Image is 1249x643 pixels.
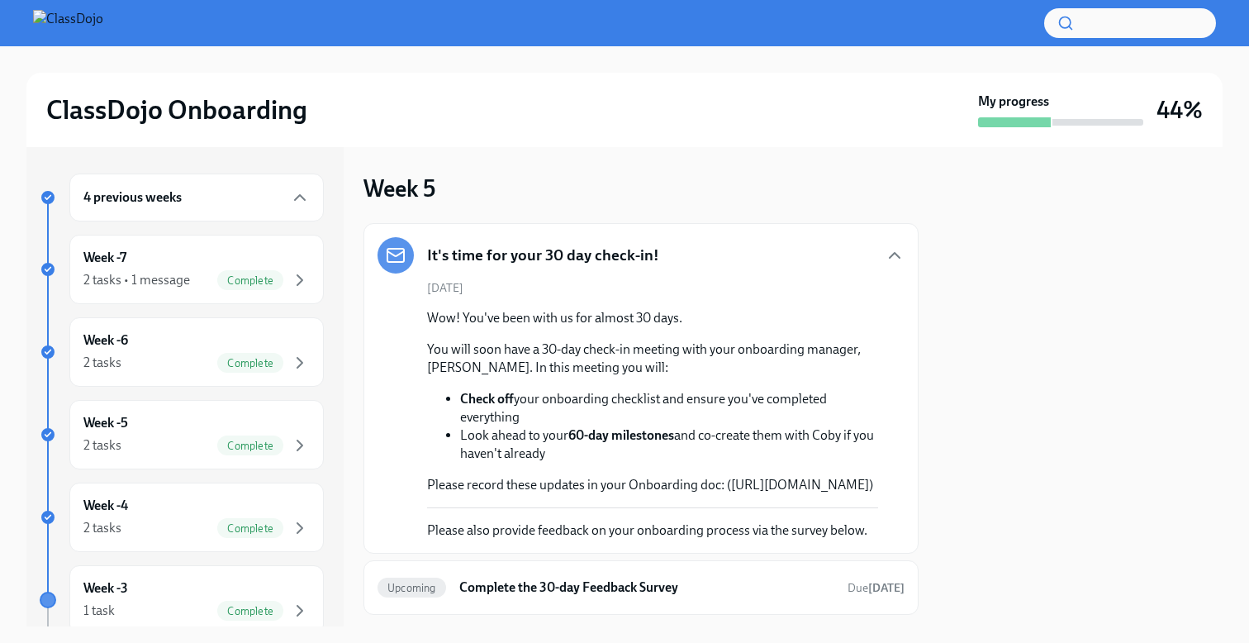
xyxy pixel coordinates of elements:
[427,245,659,266] h5: It's time for your 30 day check-in!
[568,427,674,443] strong: 60-day milestones
[83,497,128,515] h6: Week -4
[363,174,435,203] h3: Week 5
[83,579,128,598] h6: Week -3
[83,414,128,432] h6: Week -5
[83,602,115,620] div: 1 task
[217,605,283,617] span: Complete
[378,582,446,594] span: Upcoming
[460,391,514,407] strong: Check off
[217,357,283,369] span: Complete
[427,309,878,327] p: Wow! You've been with us for almost 30 days.
[83,331,128,350] h6: Week -6
[40,400,324,469] a: Week -52 tasksComplete
[40,565,324,635] a: Week -31 taskComplete
[460,426,878,463] li: Look ahead to your and co-create them with Coby if you haven't already
[46,93,307,126] h2: ClassDojo Onboarding
[83,188,182,207] h6: 4 previous weeks
[460,390,878,426] li: your onboarding checklist and ensure you've completed everything
[978,93,1049,111] strong: My progress
[427,280,463,296] span: [DATE]
[83,271,190,289] div: 2 tasks • 1 message
[217,440,283,452] span: Complete
[1156,95,1203,125] h3: 44%
[83,249,126,267] h6: Week -7
[848,581,905,595] span: Due
[69,174,324,221] div: 4 previous weeks
[427,476,878,494] p: Please record these updates in your Onboarding doc: ([URL][DOMAIN_NAME])
[217,274,283,287] span: Complete
[427,341,878,377] p: You will soon have a 30-day check-in meeting with your onboarding manager, [PERSON_NAME]. In this...
[217,522,283,535] span: Complete
[40,317,324,387] a: Week -62 tasksComplete
[83,519,121,537] div: 2 tasks
[83,354,121,372] div: 2 tasks
[459,579,834,597] h6: Complete the 30-day Feedback Survey
[848,580,905,596] span: September 29th, 2025 12:00
[427,522,867,540] p: Please also provide feedback on your onboarding process via the survey below.
[868,581,905,595] strong: [DATE]
[40,483,324,552] a: Week -42 tasksComplete
[33,10,103,36] img: ClassDojo
[378,574,905,601] a: UpcomingComplete the 30-day Feedback SurveyDue[DATE]
[40,235,324,304] a: Week -72 tasks • 1 messageComplete
[83,436,121,455] div: 2 tasks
